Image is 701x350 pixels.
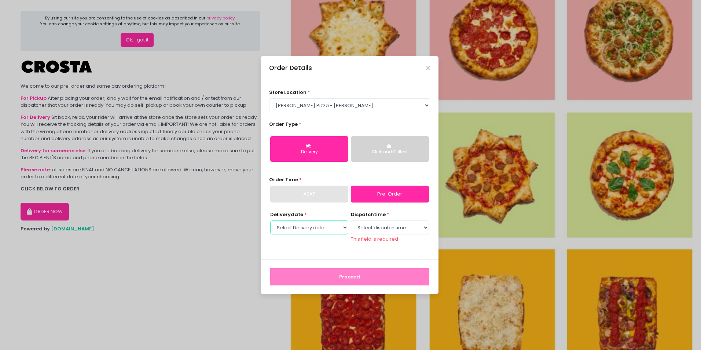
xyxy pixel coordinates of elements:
[270,211,303,218] span: Delivery date
[269,121,298,128] span: Order Type
[269,63,312,73] div: Order Details
[269,176,298,183] span: Order Time
[275,149,343,156] div: Delivery
[351,186,429,203] a: Pre-Order
[351,211,386,218] span: dispatch time
[351,236,429,243] div: This field is required
[270,136,348,162] button: Delivery
[426,66,430,70] button: Close
[351,136,429,162] button: Click and Collect
[269,89,307,96] span: store location
[270,268,429,286] button: Proceed
[356,149,424,156] div: Click and Collect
